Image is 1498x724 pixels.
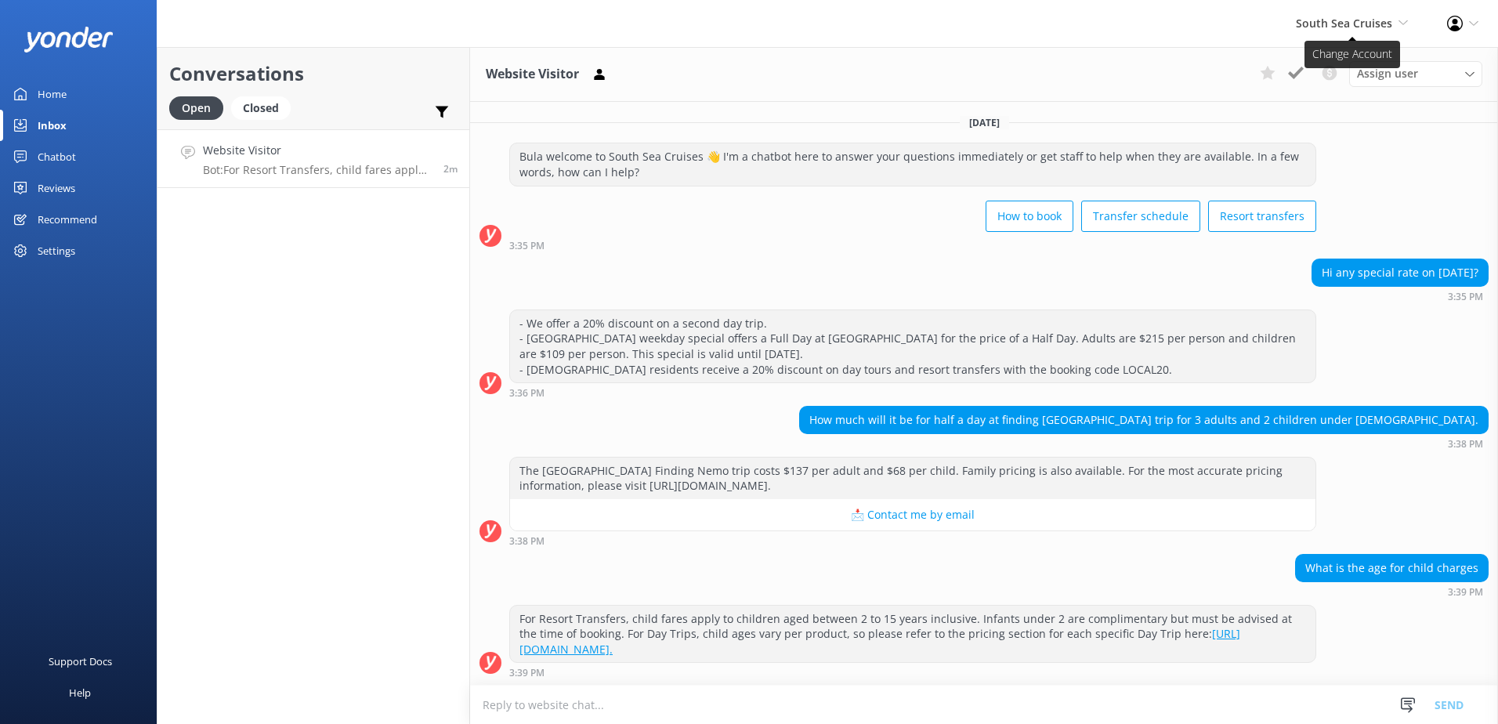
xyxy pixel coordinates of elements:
[1349,61,1482,86] div: Assign User
[519,626,1240,657] a: [URL][DOMAIN_NAME].
[509,241,545,251] strong: 3:35 PM
[510,143,1315,185] div: Bula welcome to South Sea Cruises 👋 I'm a chatbot here to answer your questions immediately or ge...
[203,163,432,177] p: Bot: For Resort Transfers, child fares apply to children aged between 2 to 15 years inclusive. In...
[1296,16,1392,31] span: South Sea Cruises
[443,162,458,176] span: Oct 05 2025 04:39pm (UTC +13:00) Pacific/Auckland
[509,667,1316,678] div: Oct 05 2025 04:39pm (UTC +13:00) Pacific/Auckland
[38,235,75,266] div: Settings
[799,438,1489,449] div: Oct 05 2025 04:38pm (UTC +13:00) Pacific/Auckland
[231,96,291,120] div: Closed
[231,99,299,116] a: Closed
[169,99,231,116] a: Open
[1296,555,1488,581] div: What is the age for child charges
[1448,588,1483,597] strong: 3:39 PM
[38,172,75,204] div: Reviews
[510,499,1315,530] button: 📩 Contact me by email
[157,129,469,188] a: Website VisitorBot:For Resort Transfers, child fares apply to children aged between 2 to 15 years...
[800,407,1488,433] div: How much will it be for half a day at finding [GEOGRAPHIC_DATA] trip for 3 adults and 2 children ...
[69,677,91,708] div: Help
[1312,259,1488,286] div: Hi any special rate on [DATE]?
[510,606,1315,663] div: For Resort Transfers, child fares apply to children aged between 2 to 15 years inclusive. Infants...
[510,310,1315,382] div: - We offer a 20% discount on a second day trip. - [GEOGRAPHIC_DATA] weekday special offers a Full...
[24,27,114,52] img: yonder-white-logo.png
[1448,440,1483,449] strong: 3:38 PM
[49,646,112,677] div: Support Docs
[38,141,76,172] div: Chatbot
[486,64,579,85] h3: Website Visitor
[509,668,545,678] strong: 3:39 PM
[1208,201,1316,232] button: Resort transfers
[510,458,1315,499] div: The [GEOGRAPHIC_DATA] Finding Nemo trip costs $137 per adult and $68 per child. Family pricing is...
[1312,291,1489,302] div: Oct 05 2025 04:35pm (UTC +13:00) Pacific/Auckland
[1295,586,1489,597] div: Oct 05 2025 04:39pm (UTC +13:00) Pacific/Auckland
[38,204,97,235] div: Recommend
[509,389,545,398] strong: 3:36 PM
[986,201,1073,232] button: How to book
[509,240,1316,251] div: Oct 05 2025 04:35pm (UTC +13:00) Pacific/Auckland
[203,142,432,159] h4: Website Visitor
[38,110,67,141] div: Inbox
[169,96,223,120] div: Open
[1357,65,1418,82] span: Assign user
[169,59,458,89] h2: Conversations
[1448,292,1483,302] strong: 3:35 PM
[1081,201,1200,232] button: Transfer schedule
[509,535,1316,546] div: Oct 05 2025 04:38pm (UTC +13:00) Pacific/Auckland
[38,78,67,110] div: Home
[960,116,1009,129] span: [DATE]
[509,387,1316,398] div: Oct 05 2025 04:36pm (UTC +13:00) Pacific/Auckland
[509,537,545,546] strong: 3:38 PM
